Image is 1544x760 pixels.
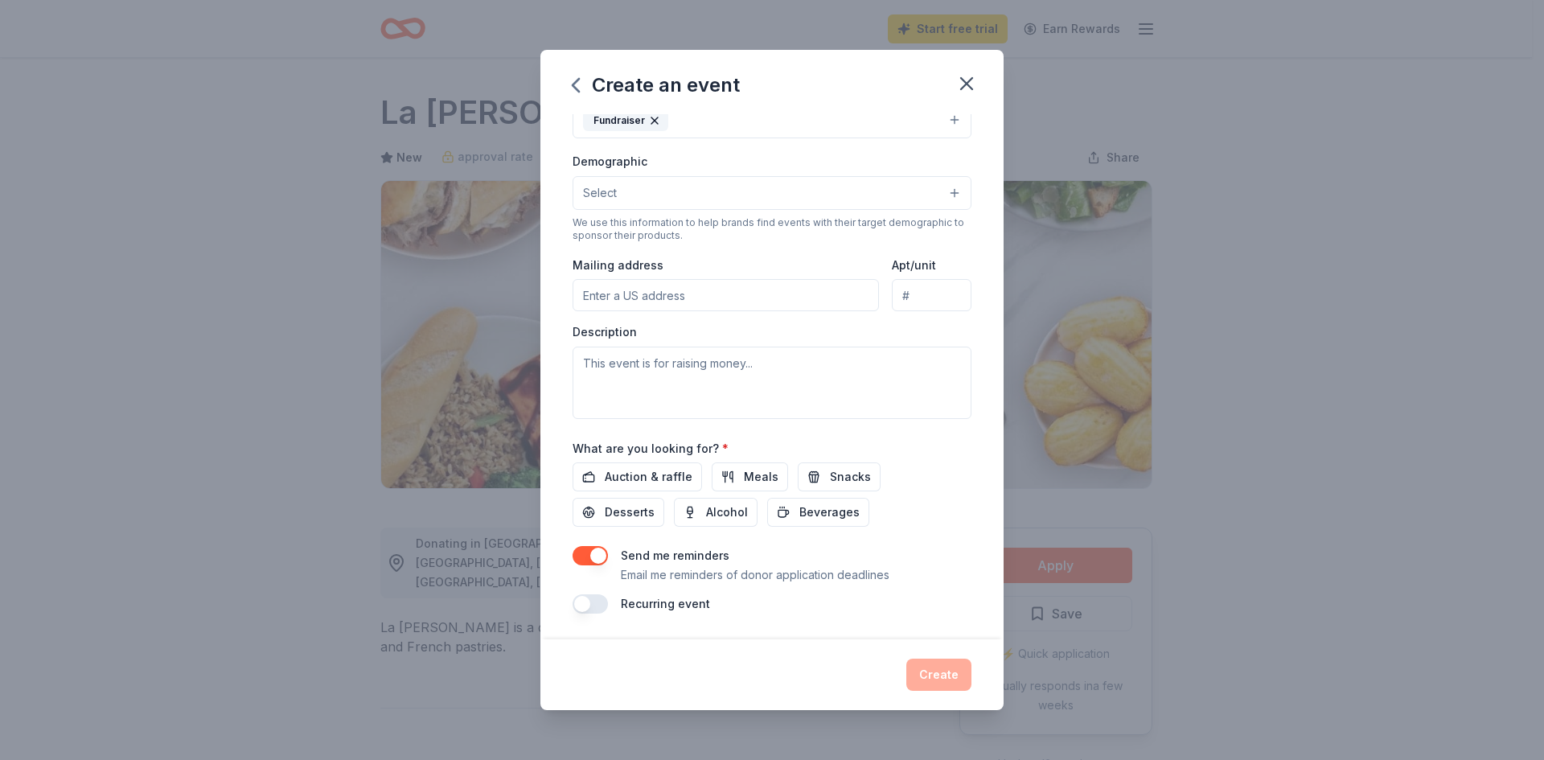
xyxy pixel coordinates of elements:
[830,467,871,487] span: Snacks
[744,467,778,487] span: Meals
[573,462,702,491] button: Auction & raffle
[573,279,879,311] input: Enter a US address
[573,441,729,457] label: What are you looking for?
[573,176,971,210] button: Select
[706,503,748,522] span: Alcohol
[674,498,758,527] button: Alcohol
[799,503,860,522] span: Beverages
[573,72,740,98] div: Create an event
[583,110,668,131] div: Fundraiser
[573,257,663,273] label: Mailing address
[798,462,881,491] button: Snacks
[605,503,655,522] span: Desserts
[621,597,710,610] label: Recurring event
[767,498,869,527] button: Beverages
[573,216,971,242] div: We use this information to help brands find events with their target demographic to sponsor their...
[583,183,617,203] span: Select
[892,257,936,273] label: Apt/unit
[573,498,664,527] button: Desserts
[621,565,889,585] p: Email me reminders of donor application deadlines
[573,324,637,340] label: Description
[573,154,647,170] label: Demographic
[712,462,788,491] button: Meals
[892,279,971,311] input: #
[605,467,692,487] span: Auction & raffle
[621,548,729,562] label: Send me reminders
[573,103,971,138] button: Fundraiser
